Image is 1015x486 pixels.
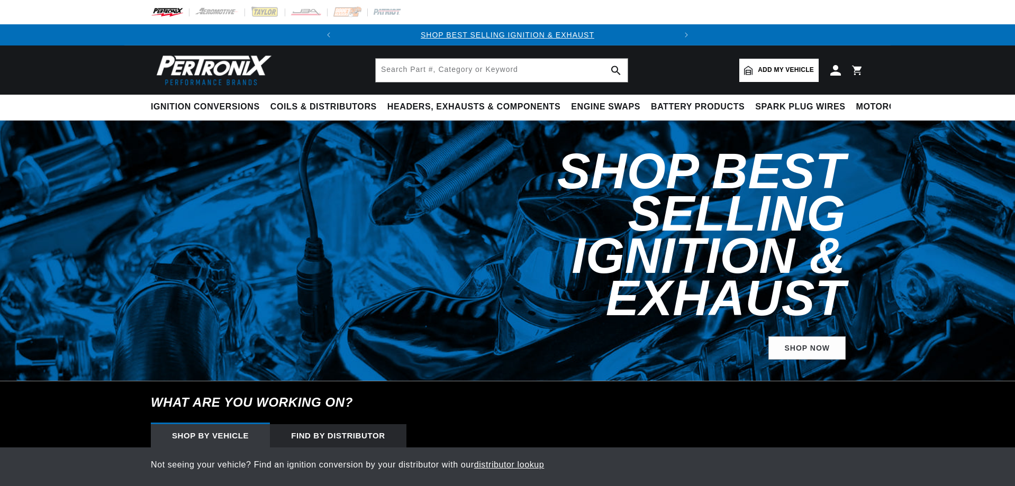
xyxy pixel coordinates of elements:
[151,424,270,447] div: Shop by vehicle
[376,59,628,82] input: Search Part #, Category or Keyword
[151,458,864,472] p: Not seeing your vehicle? Find an ignition conversion by your distributor with our
[604,59,628,82] button: search button
[151,102,260,113] span: Ignition Conversions
[758,65,814,75] span: Add my vehicle
[339,29,676,41] div: Announcement
[755,102,845,113] span: Spark Plug Wires
[151,52,273,88] img: Pertronix
[270,424,406,447] div: Find by Distributor
[265,95,382,120] summary: Coils & Distributors
[270,102,377,113] span: Coils & Distributors
[646,95,750,120] summary: Battery Products
[566,95,646,120] summary: Engine Swaps
[768,336,846,360] a: SHOP NOW
[676,24,697,45] button: Translation missing: en.sections.announcements.next_announcement
[318,24,339,45] button: Translation missing: en.sections.announcements.previous_announcement
[571,102,640,113] span: Engine Swaps
[124,24,891,45] slideshow-component: Translation missing: en.sections.announcements.announcement_bar
[151,95,265,120] summary: Ignition Conversions
[750,95,850,120] summary: Spark Plug Wires
[474,460,545,469] a: distributor lookup
[382,95,566,120] summary: Headers, Exhausts & Components
[393,150,846,319] h2: Shop Best Selling Ignition & Exhaust
[421,31,594,39] a: SHOP BEST SELLING IGNITION & EXHAUST
[851,95,925,120] summary: Motorcycle
[387,102,560,113] span: Headers, Exhausts & Components
[124,381,891,424] h6: What are you working on?
[856,102,919,113] span: Motorcycle
[739,59,819,82] a: Add my vehicle
[339,29,676,41] div: 1 of 2
[651,102,745,113] span: Battery Products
